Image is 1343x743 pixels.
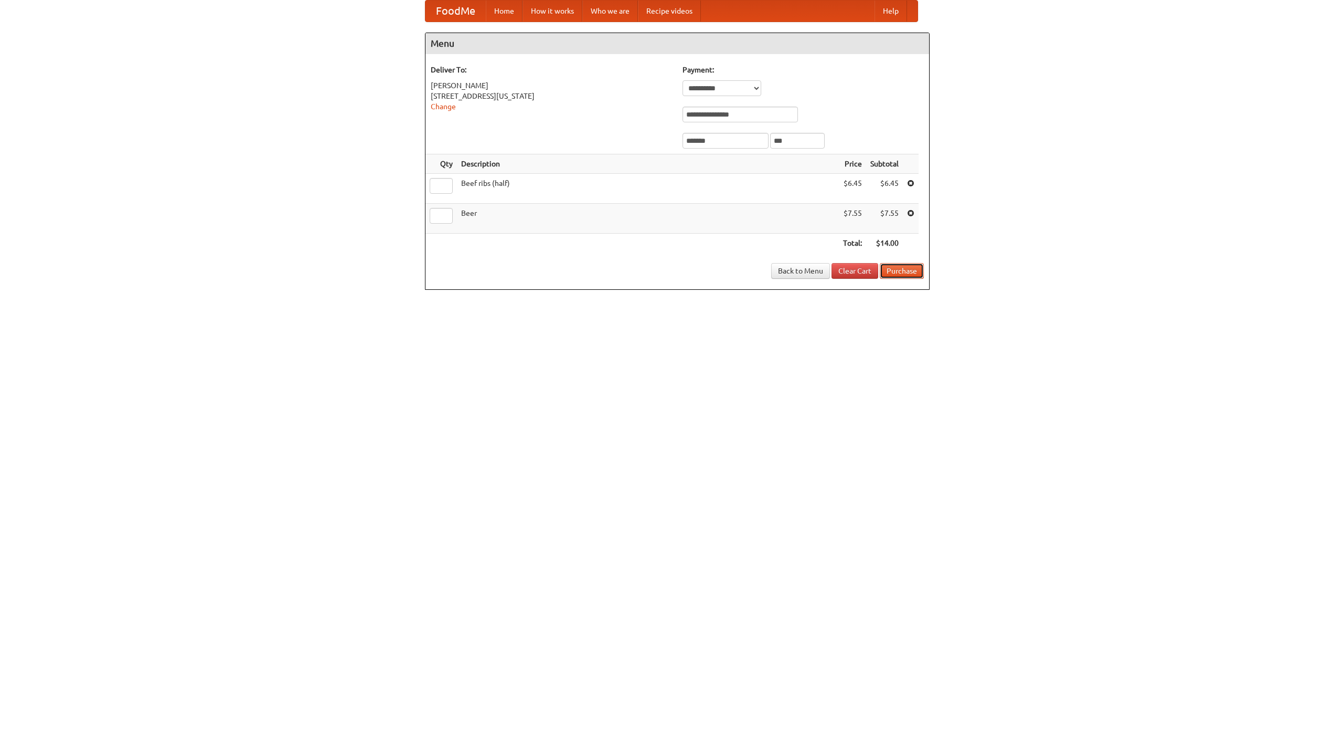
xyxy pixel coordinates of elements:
[866,154,903,174] th: Subtotal
[486,1,523,22] a: Home
[431,91,672,101] div: [STREET_ADDRESS][US_STATE]
[638,1,701,22] a: Recipe videos
[875,1,907,22] a: Help
[457,154,839,174] th: Description
[425,33,929,54] h4: Menu
[431,80,672,91] div: [PERSON_NAME]
[866,204,903,234] td: $7.55
[425,154,457,174] th: Qty
[866,174,903,204] td: $6.45
[832,263,878,279] a: Clear Cart
[457,204,839,234] td: Beer
[425,1,486,22] a: FoodMe
[523,1,582,22] a: How it works
[839,174,866,204] td: $6.45
[431,65,672,75] h5: Deliver To:
[839,234,866,253] th: Total:
[839,154,866,174] th: Price
[771,263,830,279] a: Back to Menu
[866,234,903,253] th: $14.00
[582,1,638,22] a: Who we are
[431,102,456,111] a: Change
[457,174,839,204] td: Beef ribs (half)
[839,204,866,234] td: $7.55
[880,263,924,279] button: Purchase
[683,65,924,75] h5: Payment:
